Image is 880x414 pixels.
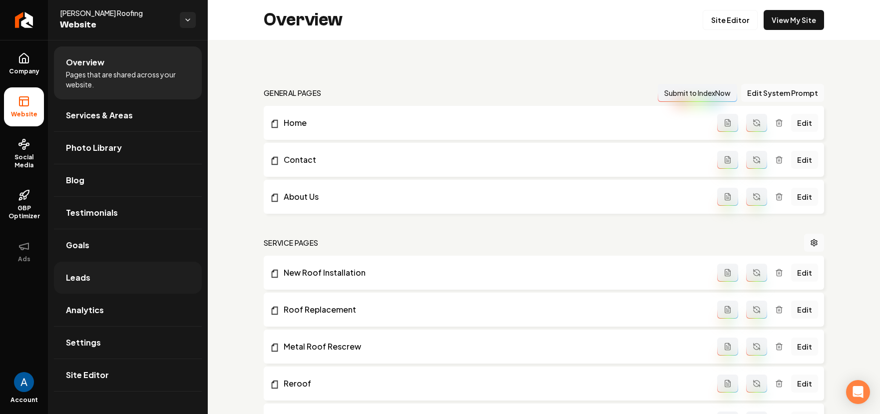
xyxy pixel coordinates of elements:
span: Services & Areas [66,109,133,121]
a: Home [270,117,717,129]
a: Edit [791,301,818,319]
span: Leads [66,272,90,284]
button: Add admin page prompt [717,151,738,169]
button: Open user button [14,372,34,392]
button: Add admin page prompt [717,114,738,132]
a: GBP Optimizer [4,181,44,228]
a: Reroof [270,378,717,390]
span: Settings [66,337,101,349]
button: Add admin page prompt [717,301,738,319]
a: Edit [791,151,818,169]
h2: Service Pages [264,238,319,248]
a: Photo Library [54,132,202,164]
a: New Roof Installation [270,267,717,279]
a: Metal Roof Rescrew [270,341,717,353]
h2: general pages [264,88,322,98]
span: Account [10,396,38,404]
a: Contact [270,154,717,166]
a: Goals [54,229,202,261]
span: Site Editor [66,369,109,381]
span: GBP Optimizer [4,204,44,220]
span: Ads [14,255,34,263]
a: Site Editor [54,359,202,391]
button: Add admin page prompt [717,264,738,282]
a: Site Editor [703,10,758,30]
button: Add admin page prompt [717,188,738,206]
span: Overview [66,56,104,68]
a: Edit [791,264,818,282]
span: Website [7,110,41,118]
a: Roof Replacement [270,304,717,316]
button: Add admin page prompt [717,375,738,393]
a: About Us [270,191,717,203]
a: Leads [54,262,202,294]
a: Testimonials [54,197,202,229]
h2: Overview [264,10,343,30]
a: Services & Areas [54,99,202,131]
a: Settings [54,327,202,359]
span: Analytics [66,304,104,316]
span: Social Media [4,153,44,169]
a: Company [4,44,44,83]
a: View My Site [764,10,824,30]
a: Blog [54,164,202,196]
span: Goals [66,239,89,251]
button: Add admin page prompt [717,338,738,356]
a: Analytics [54,294,202,326]
a: Edit [791,188,818,206]
img: Rebolt Logo [15,12,33,28]
span: Pages that are shared across your website. [66,69,190,89]
span: Website [60,18,172,32]
img: Andrew Magana [14,372,34,392]
span: Testimonials [66,207,118,219]
button: Ads [4,232,44,271]
div: Open Intercom Messenger [846,380,870,404]
a: Edit [791,375,818,393]
a: Edit [791,114,818,132]
span: [PERSON_NAME] Roofing [60,8,172,18]
span: Company [5,67,43,75]
span: Photo Library [66,142,122,154]
button: Submit to IndexNow [658,84,737,102]
button: Edit System Prompt [741,84,824,102]
a: Edit [791,338,818,356]
span: Blog [66,174,84,186]
a: Social Media [4,130,44,177]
